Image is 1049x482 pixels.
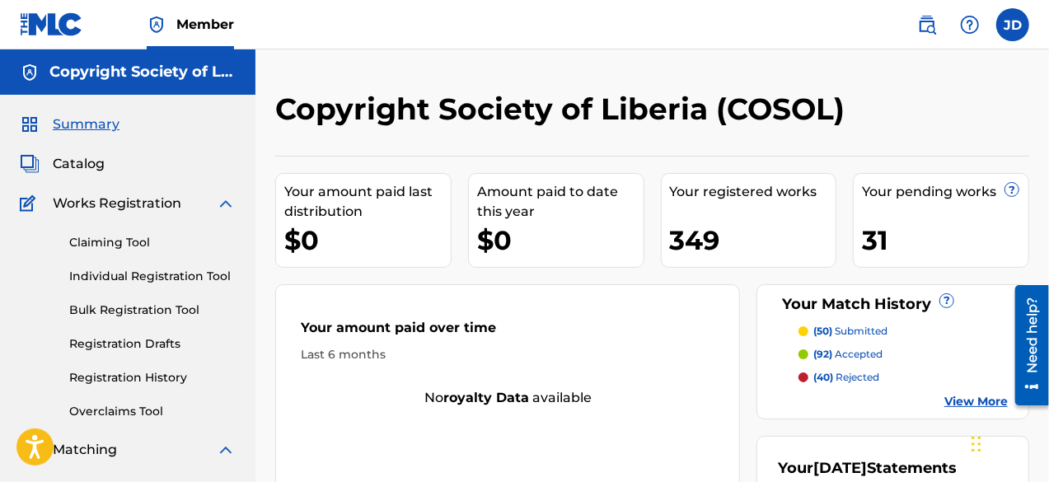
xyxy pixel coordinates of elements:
img: Summary [20,115,40,134]
span: ? [940,294,953,307]
p: accepted [813,347,883,362]
iframe: Resource Center [1003,279,1049,412]
a: View More [944,393,1008,410]
h5: Copyright Society of Liberia (COSOL) [49,63,236,82]
span: (50) [813,325,832,337]
a: Registration Drafts [69,335,236,353]
strong: royalty data [443,390,529,405]
div: Amount paid to date this year [477,182,644,222]
a: CatalogCatalog [20,154,105,174]
div: Your Match History [778,293,1008,316]
img: expand [216,440,236,460]
div: 31 [862,222,1028,259]
span: (40) [813,371,833,383]
div: Your pending works [862,182,1028,202]
span: Member [176,15,234,34]
div: No available [276,388,739,408]
a: Individual Registration Tool [69,268,236,285]
div: Drag [972,419,981,469]
span: (92) [813,348,832,360]
a: Registration History [69,369,236,386]
h2: Copyright Society of Liberia (COSOL) [275,91,853,128]
div: Your amount paid last distribution [284,182,451,222]
span: Catalog [53,154,105,174]
a: Bulk Registration Tool [69,302,236,319]
img: MLC Logo [20,12,83,36]
div: 349 [670,222,836,259]
img: Catalog [20,154,40,174]
div: $0 [284,222,451,259]
img: search [917,15,937,35]
div: $0 [477,222,644,259]
a: (50) submitted [798,324,1008,339]
img: Works Registration [20,194,41,213]
a: Public Search [911,8,944,41]
img: Accounts [20,63,40,82]
span: Works Registration [53,194,181,213]
span: [DATE] [813,459,867,477]
div: User Menu [996,8,1029,41]
div: Last 6 months [301,346,714,363]
img: help [960,15,980,35]
div: Your Statements [778,457,957,480]
p: submitted [813,324,887,339]
a: SummarySummary [20,115,119,134]
span: Matching [53,440,117,460]
a: (40) rejected [798,370,1008,385]
span: Summary [53,115,119,134]
div: Your amount paid over time [301,318,714,346]
img: expand [216,194,236,213]
p: rejected [813,370,879,385]
a: Overclaims Tool [69,403,236,420]
div: Help [953,8,986,41]
img: Top Rightsholder [147,15,166,35]
a: Claiming Tool [69,234,236,251]
div: Your registered works [670,182,836,202]
iframe: Chat Widget [967,403,1049,482]
a: (92) accepted [798,347,1008,362]
span: ? [1005,183,1019,196]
